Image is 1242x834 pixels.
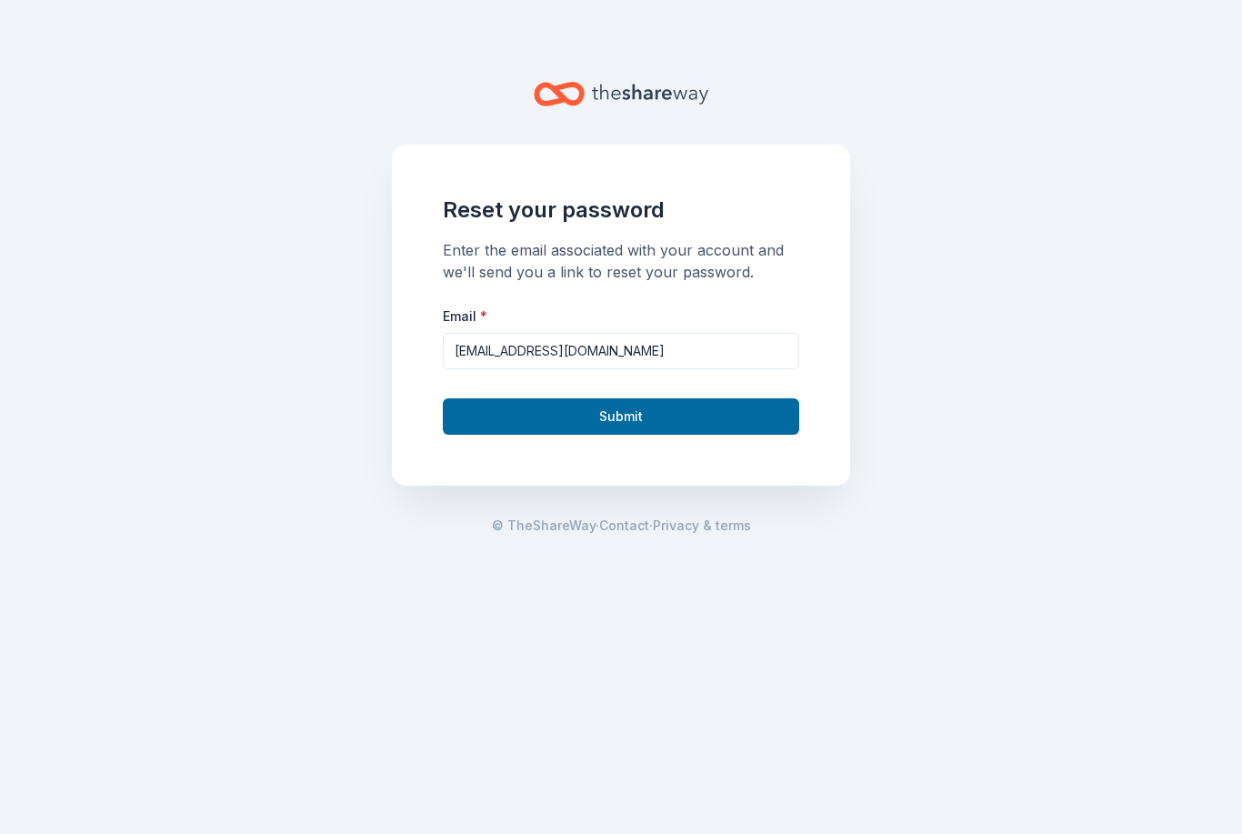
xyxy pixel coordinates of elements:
[443,196,799,225] h1: Reset your password
[599,515,649,537] a: Contact
[443,239,799,283] div: Enter the email associated with your account and we'll send you a link to reset your password.
[653,515,751,537] a: Privacy & terms
[443,398,799,435] button: Submit
[492,517,596,533] span: © TheShareWay
[492,515,751,537] span: · ·
[443,307,487,326] label: Email
[534,73,708,116] a: Home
